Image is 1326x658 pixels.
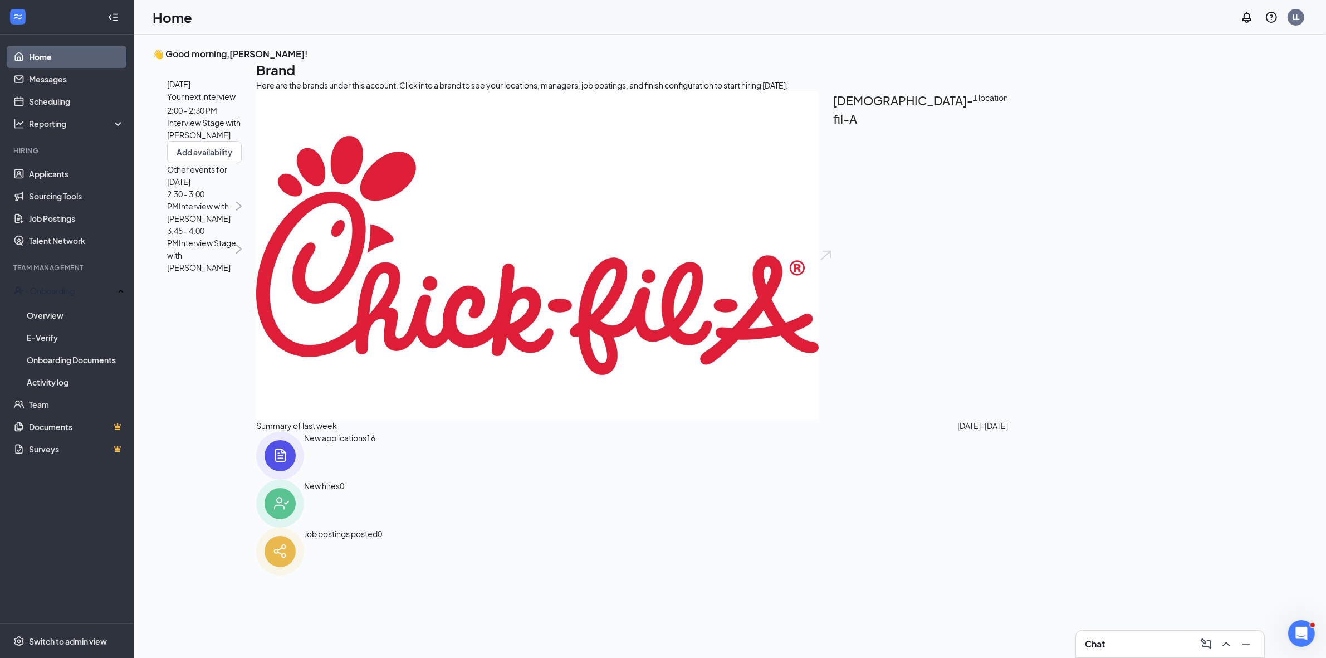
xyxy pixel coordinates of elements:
[13,285,25,296] svg: UserCheck
[13,146,122,155] div: Hiring
[12,11,23,22] svg: WorkstreamLogo
[29,46,124,68] a: Home
[256,91,819,420] img: Chick-fil-A
[1288,620,1315,647] iframe: Intercom live chat
[29,416,124,438] a: DocumentsCrown
[27,349,124,371] a: Onboarding Documents
[304,480,340,528] div: New hires
[29,90,124,113] a: Scheduling
[1265,11,1278,24] svg: QuestionInfo
[256,528,304,576] img: icon
[256,79,1008,91] div: Here are the brands under this account. Click into a brand to see your locations, managers, job p...
[304,528,378,576] div: Job postings posted
[256,432,304,480] img: icon
[167,91,236,101] span: Your next interview
[29,163,124,185] a: Applicants
[1197,635,1215,653] button: ComposeMessage
[1085,638,1105,650] h3: Chat
[1220,637,1233,651] svg: ChevronUp
[29,438,124,460] a: SurveysCrown
[167,118,241,140] span: Interview Stage with [PERSON_NAME]
[1293,12,1299,22] div: LL
[973,91,1008,420] span: 1 location
[1240,637,1253,651] svg: Minimize
[819,91,833,420] img: open.6027fd2a22e1237b5b06.svg
[1200,637,1213,651] svg: ComposeMessage
[167,105,217,115] span: 2:00 - 2:30 PM
[167,201,231,223] span: Interview with [PERSON_NAME]
[256,420,337,432] span: Summary of last week
[29,185,124,207] a: Sourcing Tools
[29,118,125,129] div: Reporting
[833,91,973,420] h2: [DEMOGRAPHIC_DATA]-fil-A
[27,371,124,393] a: Activity log
[256,480,304,528] img: icon
[13,636,25,647] svg: Settings
[29,636,107,647] div: Switch to admin view
[167,163,242,188] span: Other events for [DATE]
[1240,11,1254,24] svg: Notifications
[1237,635,1255,653] button: Minimize
[27,326,124,349] a: E-Verify
[153,8,192,27] h1: Home
[366,432,375,480] span: 16
[167,226,204,248] span: 3:45 - 4:00 PM
[378,528,382,576] span: 0
[27,304,124,326] a: Overview
[29,207,124,230] a: Job Postings
[29,393,124,416] a: Team
[1217,635,1235,653] button: ChevronUp
[107,12,119,23] svg: Collapse
[29,68,124,90] a: Messages
[957,420,1008,432] span: [DATE] - [DATE]
[167,238,236,272] span: Interview Stage with [PERSON_NAME]
[13,263,122,272] div: Team Management
[167,141,242,163] button: Add availability
[29,230,124,252] a: Talent Network
[340,480,344,528] span: 0
[13,118,25,129] svg: Analysis
[30,285,115,296] div: Onboarding
[256,60,1008,79] h1: Brand
[304,432,366,480] div: New applications
[167,189,204,211] span: 2:30 - 3:00 PM
[167,78,242,90] span: [DATE]
[153,48,1008,60] h3: 👋 Good morning, [PERSON_NAME] !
